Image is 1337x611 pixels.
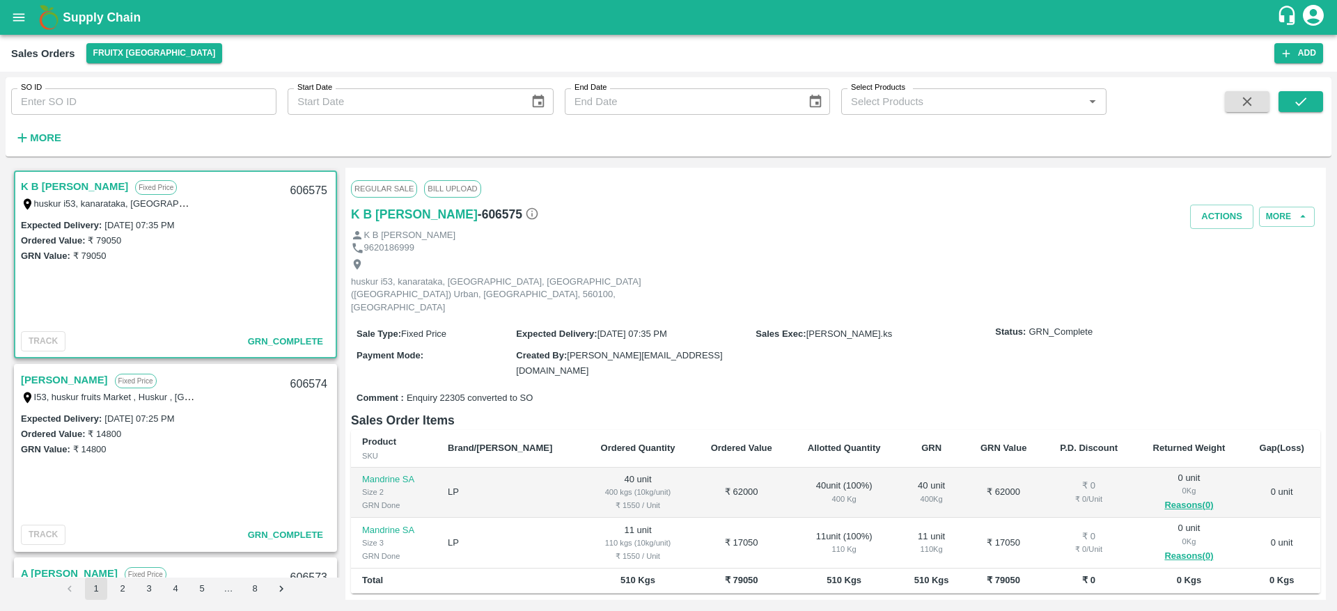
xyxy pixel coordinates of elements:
[437,468,582,518] td: LP
[357,350,423,360] label: Payment Mode :
[357,392,404,405] label: Comment :
[63,8,1276,27] a: Supply Chain
[711,443,772,453] b: Ordered Value
[56,578,295,600] nav: pagination navigation
[191,578,213,600] button: Go to page 5
[30,132,61,143] strong: More
[801,530,888,556] div: 11 unit ( 100 %)
[21,444,70,454] label: GRN Value:
[248,336,323,347] span: GRN_Complete
[620,575,655,585] b: 510 Kgs
[362,486,425,498] div: Size 2
[808,443,881,453] b: Allotted Quantity
[448,443,552,453] b: Brand/[PERSON_NAME]
[1269,575,1294,585] b: 0 Kgs
[85,578,107,600] button: page 1
[1259,207,1315,227] button: More
[104,220,174,230] label: [DATE] 07:35 PM
[357,328,401,339] label: Sale Type :
[593,550,682,562] div: ₹ 1550 / Unit
[21,413,102,424] label: Expected Delivery :
[244,578,266,600] button: Go to page 8
[801,479,888,505] div: 40 unit ( 100 %)
[1177,575,1201,585] b: 0 Kgs
[21,220,102,230] label: Expected Delivery :
[63,10,141,24] b: Supply Chain
[217,582,240,596] div: …
[73,251,107,261] label: ₹ 79050
[1146,472,1233,514] div: 0 unit
[115,374,157,388] p: Fixed Price
[921,443,941,453] b: GRN
[362,524,425,537] p: Mandrine SA
[806,328,893,339] span: [PERSON_NAME].ks
[516,350,567,360] label: Created By :
[1243,518,1320,569] td: 0 unit
[1153,443,1226,453] b: Returned Weight
[364,229,455,242] p: K B [PERSON_NAME]
[1146,535,1233,548] div: 0 Kg
[351,205,478,224] a: K B [PERSON_NAME]
[288,88,519,115] input: Start Date
[1146,522,1233,564] div: 0 unit
[525,88,552,115] button: Choose date
[582,518,693,569] td: 11 unit
[282,368,336,401] div: 606574
[34,198,688,209] label: huskur i53, kanarataka, [GEOGRAPHIC_DATA], [GEOGRAPHIC_DATA] ([GEOGRAPHIC_DATA]) Urban, [GEOGRAPH...
[21,564,118,582] a: A [PERSON_NAME]
[1301,3,1326,32] div: account of current user
[88,429,121,439] label: ₹ 14800
[582,468,693,518] td: 40 unit
[601,443,675,453] b: Ordered Quantity
[1082,575,1095,585] b: ₹ 0
[1146,498,1233,514] button: Reasons(0)
[21,177,128,196] a: K B [PERSON_NAME]
[104,413,174,424] label: [DATE] 07:25 PM
[914,575,949,585] b: 510 Kgs
[964,468,1043,518] td: ₹ 62000
[424,180,480,197] span: Bill Upload
[910,543,953,555] div: 110 Kg
[11,45,75,63] div: Sales Orders
[801,493,888,505] div: 400 Kg
[34,391,735,402] label: I53, huskur fruits Market , Huskur , [GEOGRAPHIC_DATA] , [GEOGRAPHIC_DATA] ([GEOGRAPHIC_DATA]) Ur...
[362,575,383,585] b: Total
[802,88,829,115] button: Choose date
[964,518,1043,569] td: ₹ 17050
[21,429,85,439] label: Ordered Value:
[995,326,1026,339] label: Status:
[597,328,667,339] span: [DATE] 07:35 PM
[11,126,65,150] button: More
[88,235,121,246] label: ₹ 79050
[407,392,533,405] span: Enquiry 22305 converted to SO
[980,443,1026,453] b: GRN Value
[478,205,539,224] h6: - 606575
[282,562,336,594] div: 606573
[1054,493,1124,505] div: ₹ 0 / Unit
[437,518,582,569] td: LP
[351,180,417,197] span: Regular Sale
[694,518,790,569] td: ₹ 17050
[1054,543,1124,555] div: ₹ 0 / Unit
[21,82,42,93] label: SO ID
[135,180,177,195] p: Fixed Price
[1276,5,1301,30] div: customer-support
[910,530,953,556] div: 11 unit
[282,175,336,207] div: 606575
[351,276,664,315] p: huskur i53, kanarataka, [GEOGRAPHIC_DATA], [GEOGRAPHIC_DATA] ([GEOGRAPHIC_DATA]) Urban, [GEOGRAPH...
[827,575,861,585] b: 510 Kgs
[1146,484,1233,497] div: 0 Kg
[1054,479,1124,493] div: ₹ 0
[910,479,953,505] div: 40 unit
[362,436,396,447] b: Product
[21,251,70,261] label: GRN Value:
[1060,443,1118,453] b: P.D. Discount
[593,499,682,511] div: ₹ 1550 / Unit
[362,499,425,511] div: GRN Done
[1054,530,1124,543] div: ₹ 0
[1146,548,1233,564] button: Reasons(0)
[1084,93,1102,111] button: Open
[35,3,63,31] img: logo
[1274,43,1323,63] button: Add
[3,1,35,33] button: open drawer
